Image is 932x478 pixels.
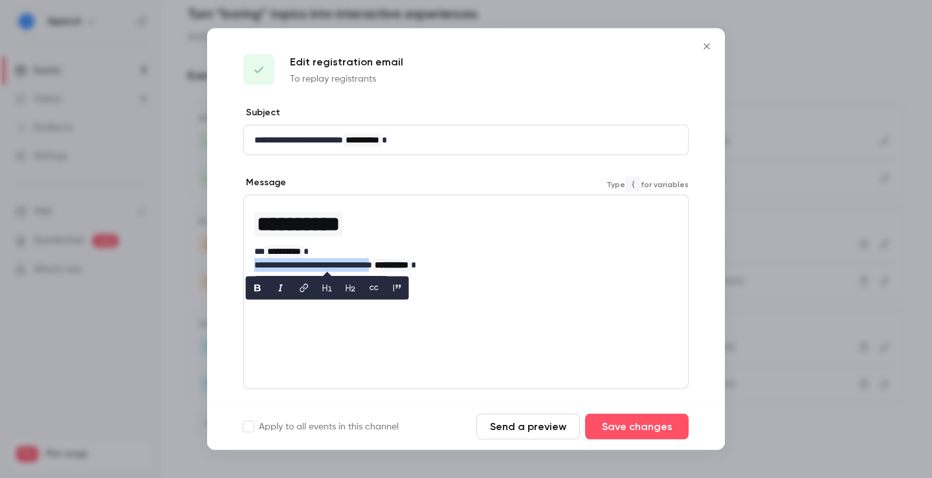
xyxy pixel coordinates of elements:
button: Save changes [585,414,689,440]
label: Apply to all events in this channel [243,420,399,433]
p: To replay registrants [290,73,403,85]
button: blockquote [387,277,408,298]
button: italic [271,277,291,298]
label: Message [243,176,286,189]
button: bold [247,277,268,298]
p: Edit registration email [290,54,403,70]
div: editor [244,196,688,293]
span: Type for variables [606,176,689,192]
code: { [625,176,641,192]
button: Send a preview [476,414,580,440]
button: Close [694,34,720,60]
label: Subject [243,106,280,119]
button: link [294,277,315,298]
div: editor [244,126,688,155]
